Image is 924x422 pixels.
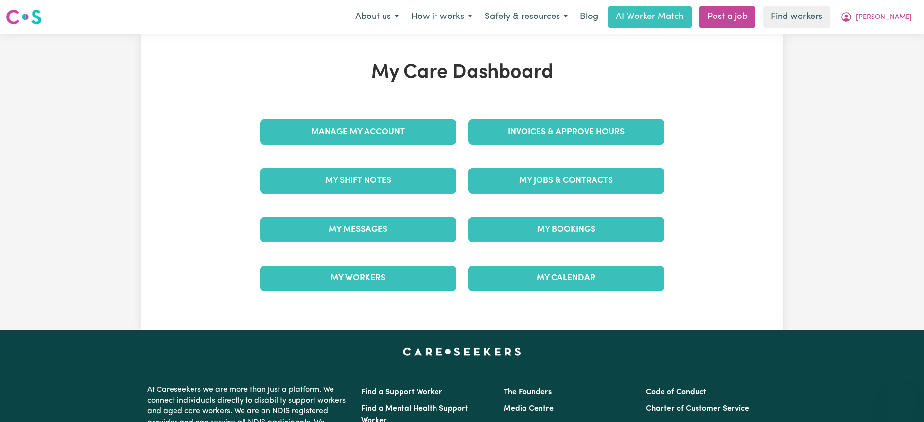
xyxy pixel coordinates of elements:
[699,6,755,28] a: Post a job
[349,7,405,27] button: About us
[403,348,521,355] a: Careseekers home page
[6,8,42,26] img: Careseekers logo
[254,61,670,84] h1: My Care Dashboard
[260,119,456,145] a: Manage My Account
[260,266,456,291] a: My Workers
[763,6,830,28] a: Find workers
[504,405,554,413] a: Media Centre
[504,388,552,396] a: The Founders
[885,383,916,414] iframe: Button to launch messaging window
[6,6,42,28] a: Careseekers logo
[856,12,912,23] span: [PERSON_NAME]
[260,168,456,193] a: My Shift Notes
[468,119,664,145] a: Invoices & Approve Hours
[646,388,706,396] a: Code of Conduct
[834,7,918,27] button: My Account
[468,168,664,193] a: My Jobs & Contracts
[468,266,664,291] a: My Calendar
[405,7,478,27] button: How it works
[260,217,456,242] a: My Messages
[646,405,749,413] a: Charter of Customer Service
[468,217,664,242] a: My Bookings
[361,388,442,396] a: Find a Support Worker
[574,6,604,28] a: Blog
[608,6,692,28] a: AI Worker Match
[478,7,574,27] button: Safety & resources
